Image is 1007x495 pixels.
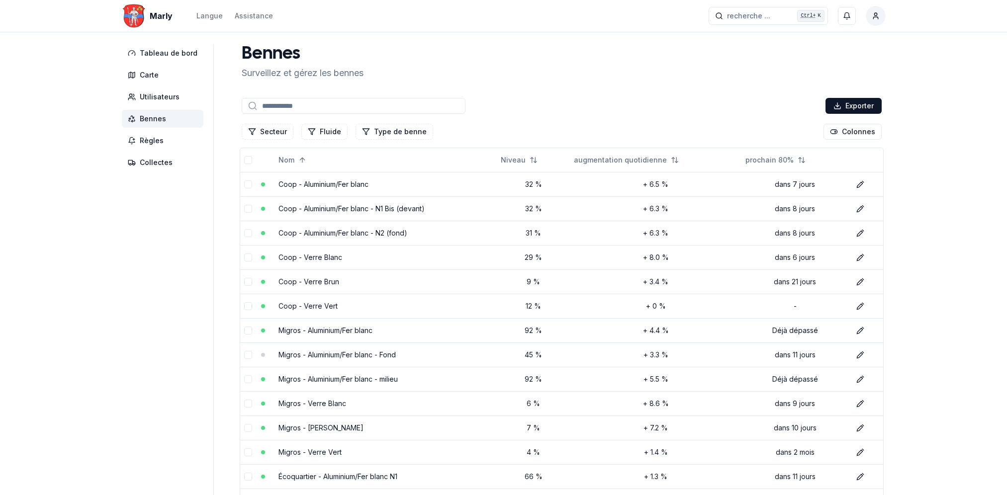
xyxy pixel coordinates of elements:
button: select-row [244,400,252,408]
span: Nom [278,155,294,165]
div: dans 8 jours [745,204,844,214]
button: select-row [244,424,252,432]
div: dans 8 jours [745,228,844,238]
a: Coop - Verre Brun [278,277,339,286]
div: dans 11 jours [745,472,844,482]
span: Bennes [140,114,166,124]
button: select-row [244,302,252,310]
div: dans 9 jours [745,399,844,409]
div: dans 2 mois [745,447,844,457]
div: 66 % [501,472,566,482]
button: recherche ...Ctrl+K [709,7,828,25]
a: Marly [122,10,177,22]
span: Niveau [501,155,526,165]
button: select-all [244,156,252,164]
a: Collectes [122,154,207,171]
span: recherche ... [727,11,770,21]
a: Écoquartier - Aluminium/Fer blanc N1 [278,472,397,481]
div: + 8.6 % [574,399,737,409]
img: Marly Logo [122,4,146,28]
div: dans 21 jours [745,277,844,287]
button: select-row [244,278,252,286]
a: Utilisateurs [122,88,207,106]
span: Marly [150,10,173,22]
a: Coop - Verre Vert [278,302,338,310]
div: + 8.0 % [574,252,737,262]
div: Langue [196,11,223,21]
div: + 3.4 % [574,277,737,287]
button: select-row [244,229,252,237]
div: 45 % [501,350,566,360]
button: Not sorted. Click to sort ascending. [568,152,685,168]
div: dans 7 jours [745,179,844,189]
div: 32 % [501,204,566,214]
span: Carte [140,70,159,80]
span: Utilisateurs [140,92,180,102]
div: 7 % [501,423,566,433]
a: Migros - Aluminium/Fer blanc [278,326,372,334]
div: dans 11 jours [745,350,844,360]
div: 9 % [501,277,566,287]
button: Not sorted. Click to sort ascending. [739,152,812,168]
button: select-row [244,351,252,359]
div: + 4.4 % [574,326,737,335]
div: + 1.4 % [574,447,737,457]
button: select-row [244,180,252,188]
button: Sorted ascending. Click to sort descending. [273,152,312,168]
a: Coop - Aluminium/Fer blanc - N2 (fond) [278,229,407,237]
span: augmentation quotidienne [574,155,667,165]
div: dans 10 jours [745,423,844,433]
div: 12 % [501,301,566,311]
div: 32 % [501,179,566,189]
span: Tableau de bord [140,48,197,58]
p: Surveillez et gérez les bennes [242,66,364,80]
button: select-row [244,253,252,261]
button: Exporter [825,98,882,114]
button: select-row [244,473,252,481]
div: + 0 % [574,301,737,311]
div: + 6.5 % [574,179,737,189]
button: select-row [244,327,252,334]
a: Carte [122,66,207,84]
a: Bennes [122,110,207,128]
div: + 7.2 % [574,423,737,433]
a: Tableau de bord [122,44,207,62]
button: Filtrer les lignes [356,124,433,140]
button: select-row [244,375,252,383]
a: Migros - Verre Vert [278,448,342,456]
div: Déjà dépassé [745,374,844,384]
span: Collectes [140,158,173,167]
div: Déjà dépassé [745,326,844,335]
button: Not sorted. Click to sort ascending. [495,152,544,168]
div: - [745,301,844,311]
button: select-row [244,205,252,213]
a: Migros - Aluminium/Fer blanc - Fond [278,350,396,359]
a: Migros - Aluminium/Fer blanc - milieu [278,375,398,383]
a: Assistance [235,10,273,22]
button: Filtrer les lignes [242,124,293,140]
a: Coop - Verre Blanc [278,253,342,261]
a: Migros - [PERSON_NAME] [278,423,364,432]
button: Cocher les colonnes [824,124,882,140]
div: 31 % [501,228,566,238]
button: select-row [244,448,252,456]
div: + 1.3 % [574,472,737,482]
button: Langue [196,10,223,22]
div: 29 % [501,252,566,262]
a: Règles [122,132,207,150]
div: + 5.5 % [574,374,737,384]
div: + 3.3 % [574,350,737,360]
a: Coop - Aluminium/Fer blanc - N1 Bis (devant) [278,204,425,213]
h1: Bennes [242,44,364,64]
div: 92 % [501,326,566,335]
span: prochain 80% [745,155,794,165]
button: Filtrer les lignes [301,124,348,140]
span: Règles [140,136,164,146]
div: + 6.3 % [574,228,737,238]
a: Coop - Aluminium/Fer blanc [278,180,368,188]
div: + 6.3 % [574,204,737,214]
div: 4 % [501,447,566,457]
div: dans 6 jours [745,252,844,262]
a: Migros - Verre Blanc [278,399,346,408]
